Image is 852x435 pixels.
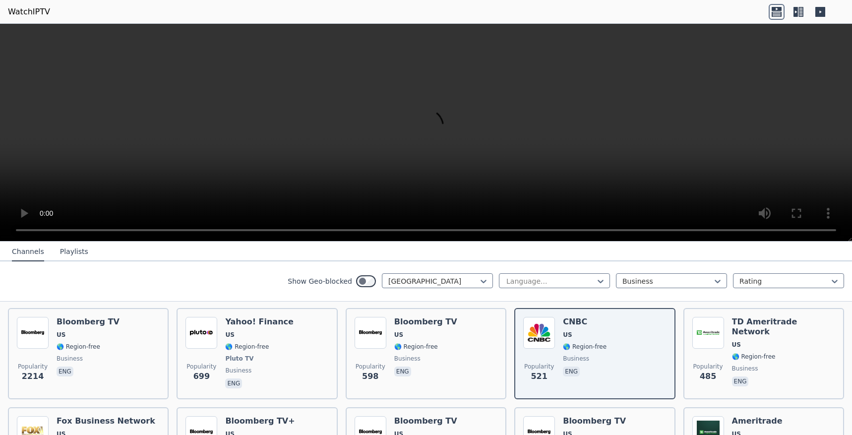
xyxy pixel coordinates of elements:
img: CNBC [523,317,555,349]
p: eng [732,376,749,386]
span: US [225,331,234,339]
span: business [732,365,758,373]
span: 2214 [22,371,44,382]
h6: Bloomberg TV [563,416,626,426]
span: Pluto TV [225,355,253,363]
p: eng [563,367,580,376]
span: 🌎 Region-free [563,343,607,351]
span: 699 [193,371,210,382]
span: business [57,355,83,363]
span: business [563,355,589,363]
span: business [394,355,421,363]
img: Bloomberg TV [17,317,49,349]
span: US [394,331,403,339]
h6: CNBC [563,317,607,327]
p: eng [225,378,242,388]
span: 🌎 Region-free [57,343,100,351]
label: Show Geo-blocked [288,276,352,286]
img: Yahoo! Finance [185,317,217,349]
span: US [563,331,572,339]
span: US [732,341,741,349]
p: eng [57,367,73,376]
span: Popularity [186,363,216,371]
h6: Bloomberg TV [57,317,120,327]
span: 598 [362,371,378,382]
span: 485 [700,371,716,382]
h6: Bloomberg TV [394,416,457,426]
h6: Yahoo! Finance [225,317,293,327]
span: Popularity [524,363,554,371]
span: business [225,367,251,374]
button: Channels [12,243,44,261]
h6: Bloomberg TV [394,317,457,327]
span: US [57,331,65,339]
h6: Fox Business Network [57,416,155,426]
span: Popularity [693,363,723,371]
span: 🌎 Region-free [732,353,776,361]
h6: Bloomberg TV+ [225,416,295,426]
h6: Ameritrade [732,416,783,426]
p: eng [394,367,411,376]
span: 521 [531,371,547,382]
span: Popularity [356,363,385,371]
img: TD Ameritrade Network [692,317,724,349]
button: Playlists [60,243,88,261]
a: WatchIPTV [8,6,50,18]
span: Popularity [18,363,48,371]
h6: TD Ameritrade Network [732,317,835,337]
span: 🌎 Region-free [394,343,438,351]
span: 🌎 Region-free [225,343,269,351]
img: Bloomberg TV [355,317,386,349]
